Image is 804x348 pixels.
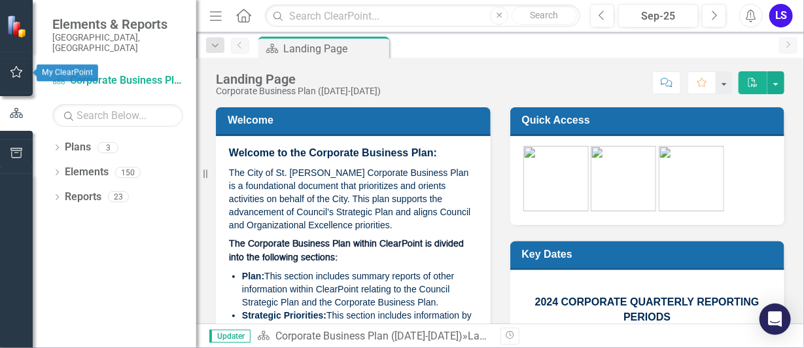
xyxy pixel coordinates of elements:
button: Search [512,7,577,25]
strong: Plan: [242,271,264,281]
span: Welcome to the Corporate Business Plan: [229,147,437,158]
span: 2024 CORPORATE QUARTERLY REPORTING PERIODS [535,296,760,322]
div: Open Intercom Messenger [760,304,791,335]
div: Landing Page [468,330,532,342]
div: » [257,329,491,344]
div: 150 [115,167,141,178]
h3: Quick Access [522,114,778,126]
img: Training-green%20v2.png [659,146,724,211]
div: Sep-25 [623,9,694,24]
img: CBP-green%20v2.png [523,146,589,211]
span: Updater [209,330,251,343]
input: Search Below... [52,104,183,127]
img: ClearPoint Strategy [7,15,29,38]
h3: Welcome [228,114,483,126]
a: Plans [65,140,91,155]
a: Elements [65,165,109,180]
div: Corporate Business Plan ([DATE]-[DATE]) [216,86,381,96]
strong: Strategic Priorities [242,310,324,321]
p: The City of St. [PERSON_NAME] Corporate Business Plan is a foundational document that prioritizes... [229,164,478,234]
span: Search [531,10,559,20]
div: 23 [108,192,129,203]
h3: Key Dates [522,248,778,260]
span: Elements & Reports [52,16,183,32]
span: The Corporate Business Plan within ClearPoint is divided into the following sections: [229,239,464,262]
a: Corporate Business Plan ([DATE]-[DATE]) [52,73,183,88]
div: Landing Page [216,72,381,86]
button: Sep-25 [618,4,699,27]
li: This section includes summary reports of other information within ClearPoint relating to the Coun... [242,270,478,309]
img: Assignments.png [591,146,656,211]
a: Reports [65,190,101,205]
div: Landing Page [283,41,386,57]
li: This section includes information by strategic priority, both Council and Organizational Excellence. [242,309,478,348]
small: [GEOGRAPHIC_DATA], [GEOGRAPHIC_DATA] [52,32,183,54]
div: 3 [97,142,118,153]
div: My ClearPoint [37,65,98,82]
a: Corporate Business Plan ([DATE]-[DATE]) [275,330,463,342]
input: Search ClearPoint... [265,5,580,27]
button: LS [769,4,793,27]
strong: : [324,310,327,321]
